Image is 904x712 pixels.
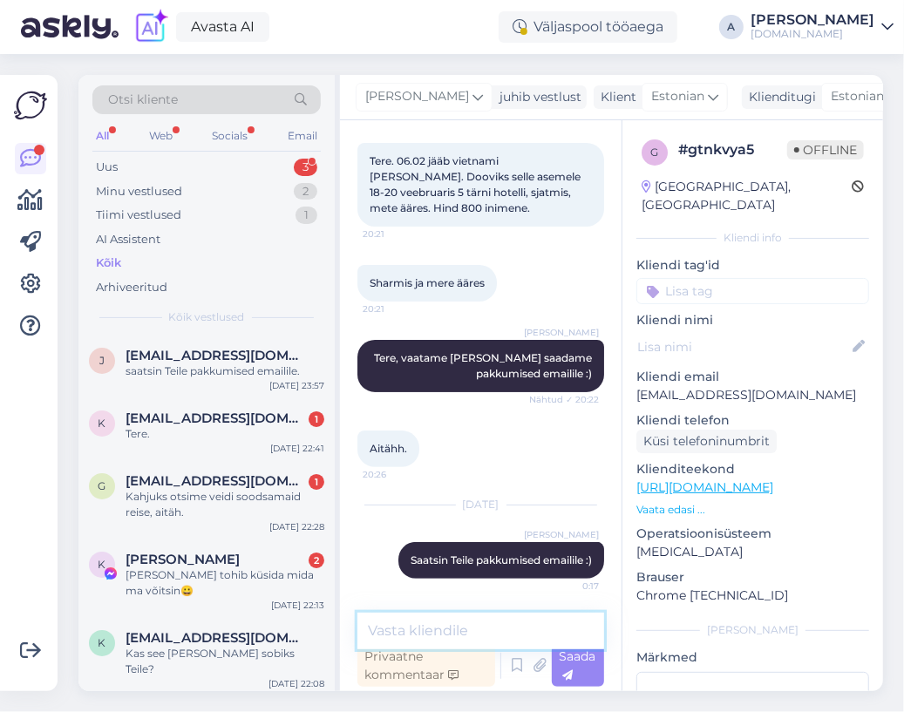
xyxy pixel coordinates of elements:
div: juhib vestlust [493,88,581,106]
span: k [99,636,106,649]
div: [DATE] 23:57 [269,379,324,392]
span: 20:21 [363,302,428,315]
div: Kas see [PERSON_NAME] sobiks Teile? [126,646,324,677]
input: Lisa nimi [637,337,849,356]
span: kristoliivo@hotmail.com [126,630,307,646]
div: 2 [294,183,317,200]
div: Privaatne kommentaar [357,645,495,687]
span: [PERSON_NAME] [524,326,599,339]
div: # gtnkvya5 [678,139,787,160]
a: [URL][DOMAIN_NAME] [636,479,773,495]
span: [PERSON_NAME] [524,528,599,541]
span: Offline [787,140,864,159]
p: Vaata edasi ... [636,502,869,518]
span: K [99,558,106,571]
span: 20:26 [363,468,428,481]
div: AI Assistent [96,231,160,248]
p: Chrome [TECHNICAL_ID] [636,587,869,605]
span: Tere, vaatame [PERSON_NAME] saadame pakkumised emailile :) [374,351,595,380]
div: 1 [296,207,317,224]
span: J [99,354,105,367]
span: g [651,146,659,159]
p: [EMAIL_ADDRESS][DOMAIN_NAME] [636,386,869,404]
div: [DATE] 22:08 [268,677,324,690]
p: Operatsioonisüsteem [636,525,869,543]
div: Tiimi vestlused [96,207,181,224]
p: Kliendi nimi [636,311,869,329]
div: Klient [594,88,636,106]
div: Socials [208,125,251,147]
span: Jairanneli@gmail.com [126,348,307,363]
div: Web [146,125,176,147]
span: 0:17 [534,580,599,593]
span: gveiperr@gmail.com [126,473,307,489]
img: Askly Logo [14,89,47,122]
div: Arhiveeritud [96,279,167,296]
span: 20:21 [363,227,428,241]
div: Kahjuks otsime veidi soodsamaid reise, aitäh. [126,489,324,520]
input: Lisa tag [636,278,869,304]
p: Kliendi email [636,368,869,386]
span: Otsi kliente [108,91,178,109]
div: [DOMAIN_NAME] [751,27,874,41]
div: Kliendi info [636,230,869,246]
div: [GEOGRAPHIC_DATA], [GEOGRAPHIC_DATA] [642,178,852,214]
div: 1 [309,411,324,427]
div: [DATE] 22:41 [270,442,324,455]
p: Kliendi tag'id [636,256,869,275]
span: k [99,417,106,430]
span: Estonian [831,87,884,106]
a: Avasta AI [176,12,269,42]
p: Märkmed [636,648,869,667]
div: [PERSON_NAME] tohib küsida mida ma võitsin😀 [126,567,324,599]
p: Kliendi telefon [636,411,869,430]
a: [PERSON_NAME][DOMAIN_NAME] [751,13,894,41]
div: A [719,15,744,39]
div: saatsin Teile pakkumised emailile. [126,363,324,379]
span: Estonian [651,87,704,106]
div: All [92,125,112,147]
div: 3 [294,159,317,176]
span: Kõik vestlused [169,309,245,325]
p: [MEDICAL_DATA] [636,543,869,561]
div: 2 [309,553,324,568]
div: [PERSON_NAME] [751,13,874,27]
div: [DATE] 22:28 [269,520,324,533]
div: Email [284,125,321,147]
span: Kaddi Rand [126,552,240,567]
span: Saatsin Teile pakkumised emailile :) [411,553,592,566]
div: [PERSON_NAME] [636,622,869,638]
span: Tere. 06.02 jääb vietnami [PERSON_NAME]. Dooviks selle asemele 18-20 veebruaris 5 tärni hotelli, ... [370,154,583,214]
span: g [99,479,106,492]
p: Brauser [636,568,869,587]
span: Sharmis ja mere ääres [370,276,485,289]
div: Klienditugi [742,88,816,106]
p: Klienditeekond [636,460,869,478]
span: Nähtud ✓ 20:22 [529,393,599,406]
div: [DATE] [357,497,604,512]
span: katrin.hobemagi@gmail.com [126,410,307,426]
div: Kõik [96,254,121,272]
div: Minu vestlused [96,183,182,200]
img: explore-ai [133,9,169,45]
div: [DATE] 22:13 [271,599,324,612]
span: [PERSON_NAME] [365,87,469,106]
div: Väljaspool tööaega [499,11,677,43]
div: 1 [309,474,324,490]
div: Tere. [126,426,324,442]
div: Küsi telefoninumbrit [636,430,777,453]
div: Uus [96,159,118,176]
span: Aitähh. [370,442,407,455]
